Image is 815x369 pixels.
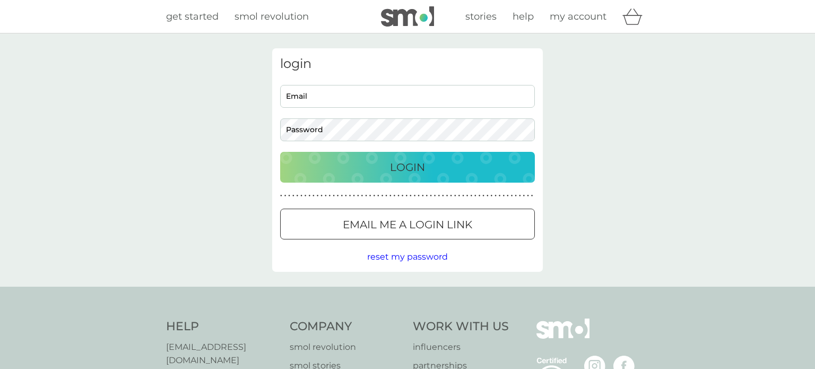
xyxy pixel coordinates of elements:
button: reset my password [367,250,448,264]
h3: login [280,56,535,72]
p: ● [345,193,347,199]
p: ● [308,193,310,199]
p: ● [333,193,335,199]
p: ● [317,193,319,199]
span: stories [465,11,497,22]
p: ● [361,193,363,199]
p: ● [462,193,464,199]
p: ● [515,193,517,199]
h4: Help [166,319,279,335]
p: ● [418,193,420,199]
img: smol [381,6,434,27]
p: ● [450,193,452,199]
p: ● [382,193,384,199]
p: ● [474,193,476,199]
p: ● [531,193,533,199]
p: ● [385,193,387,199]
p: ● [519,193,521,199]
img: smol [536,319,589,355]
p: ● [300,193,302,199]
a: smol revolution [290,340,403,354]
p: ● [305,193,307,199]
p: ● [458,193,461,199]
p: ● [313,193,315,199]
p: ● [479,193,481,199]
p: ● [466,193,469,199]
p: ● [491,193,493,199]
a: get started [166,9,219,24]
p: ● [511,193,513,199]
p: ● [337,193,339,199]
p: ● [422,193,424,199]
p: ● [373,193,375,199]
p: ● [325,193,327,199]
p: ● [353,193,355,199]
p: ● [470,193,472,199]
h4: Company [290,319,403,335]
a: my account [550,9,606,24]
p: ● [434,193,436,199]
p: ● [410,193,412,199]
p: ● [487,193,489,199]
p: ● [426,193,428,199]
p: ● [438,193,440,199]
a: smol revolution [235,9,309,24]
p: ● [292,193,294,199]
p: Login [390,159,425,176]
span: get started [166,11,219,22]
p: ● [402,193,404,199]
p: ● [502,193,505,199]
p: ● [446,193,448,199]
p: ● [389,193,392,199]
button: Login [280,152,535,183]
p: ● [499,193,501,199]
p: ● [527,193,529,199]
h4: Work With Us [413,319,509,335]
p: ● [430,193,432,199]
p: ● [297,193,299,199]
p: ● [405,193,407,199]
p: ● [482,193,484,199]
span: help [513,11,534,22]
p: ● [320,193,323,199]
p: ● [280,193,282,199]
span: reset my password [367,252,448,262]
p: ● [377,193,379,199]
a: [EMAIL_ADDRESS][DOMAIN_NAME] [166,340,279,367]
span: smol revolution [235,11,309,22]
p: ● [442,193,444,199]
a: influencers [413,340,509,354]
p: ● [329,193,331,199]
p: ● [414,193,416,199]
button: Email me a login link [280,209,535,239]
div: basket [622,6,649,27]
p: ● [397,193,400,199]
a: stories [465,9,497,24]
p: ● [284,193,287,199]
p: ● [349,193,351,199]
span: my account [550,11,606,22]
p: Email me a login link [343,216,472,233]
p: ● [507,193,509,199]
p: ● [357,193,359,199]
p: ● [394,193,396,199]
p: ● [288,193,290,199]
p: ● [454,193,456,199]
p: ● [341,193,343,199]
p: ● [495,193,497,199]
p: ● [365,193,367,199]
p: ● [369,193,371,199]
p: ● [523,193,525,199]
a: help [513,9,534,24]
